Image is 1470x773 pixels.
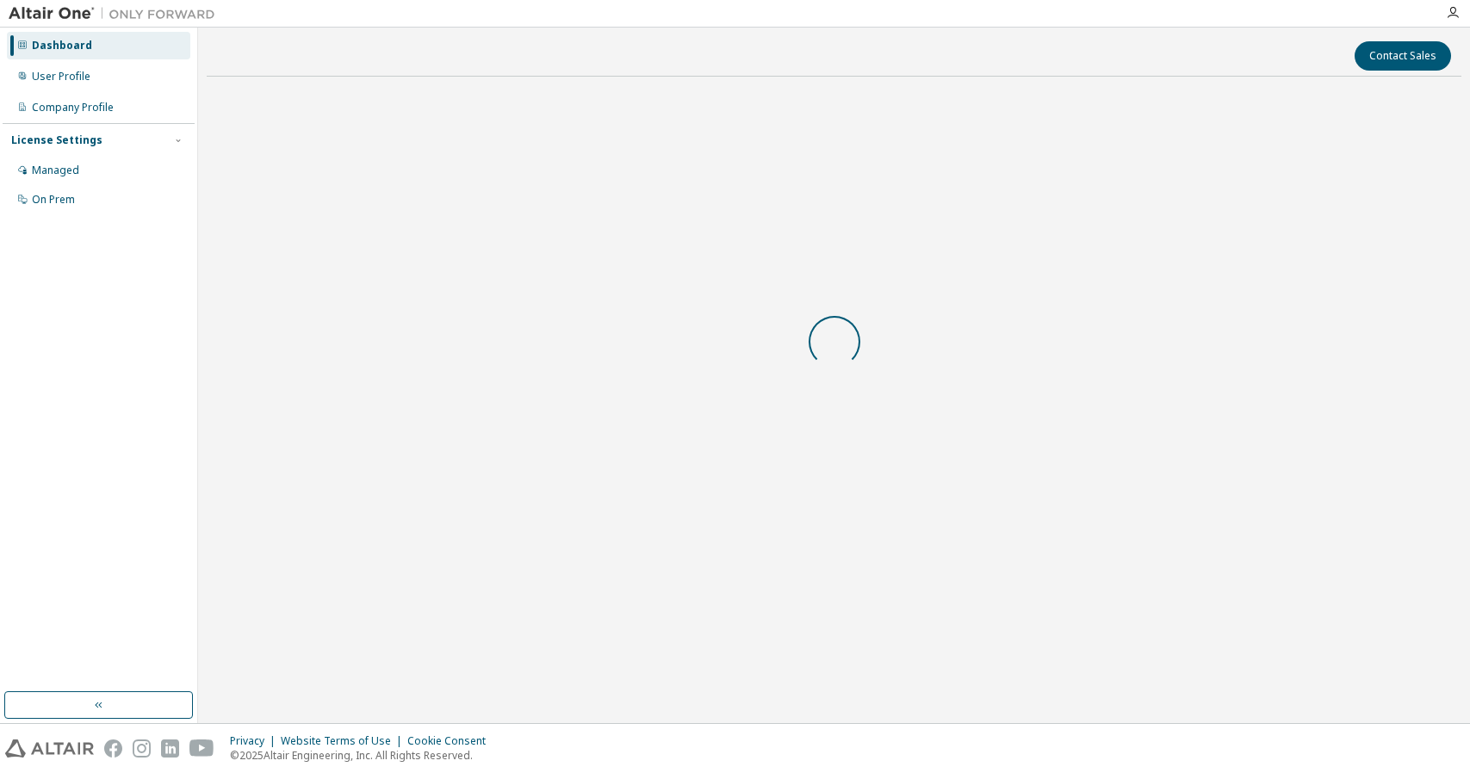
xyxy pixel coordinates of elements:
[32,193,75,207] div: On Prem
[230,748,496,763] p: © 2025 Altair Engineering, Inc. All Rights Reserved.
[11,133,102,147] div: License Settings
[32,164,79,177] div: Managed
[407,734,496,748] div: Cookie Consent
[5,739,94,758] img: altair_logo.svg
[32,39,92,53] div: Dashboard
[133,739,151,758] img: instagram.svg
[161,739,179,758] img: linkedin.svg
[32,70,90,83] div: User Profile
[230,734,281,748] div: Privacy
[9,5,224,22] img: Altair One
[104,739,122,758] img: facebook.svg
[189,739,214,758] img: youtube.svg
[32,101,114,114] div: Company Profile
[1355,41,1451,71] button: Contact Sales
[281,734,407,748] div: Website Terms of Use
